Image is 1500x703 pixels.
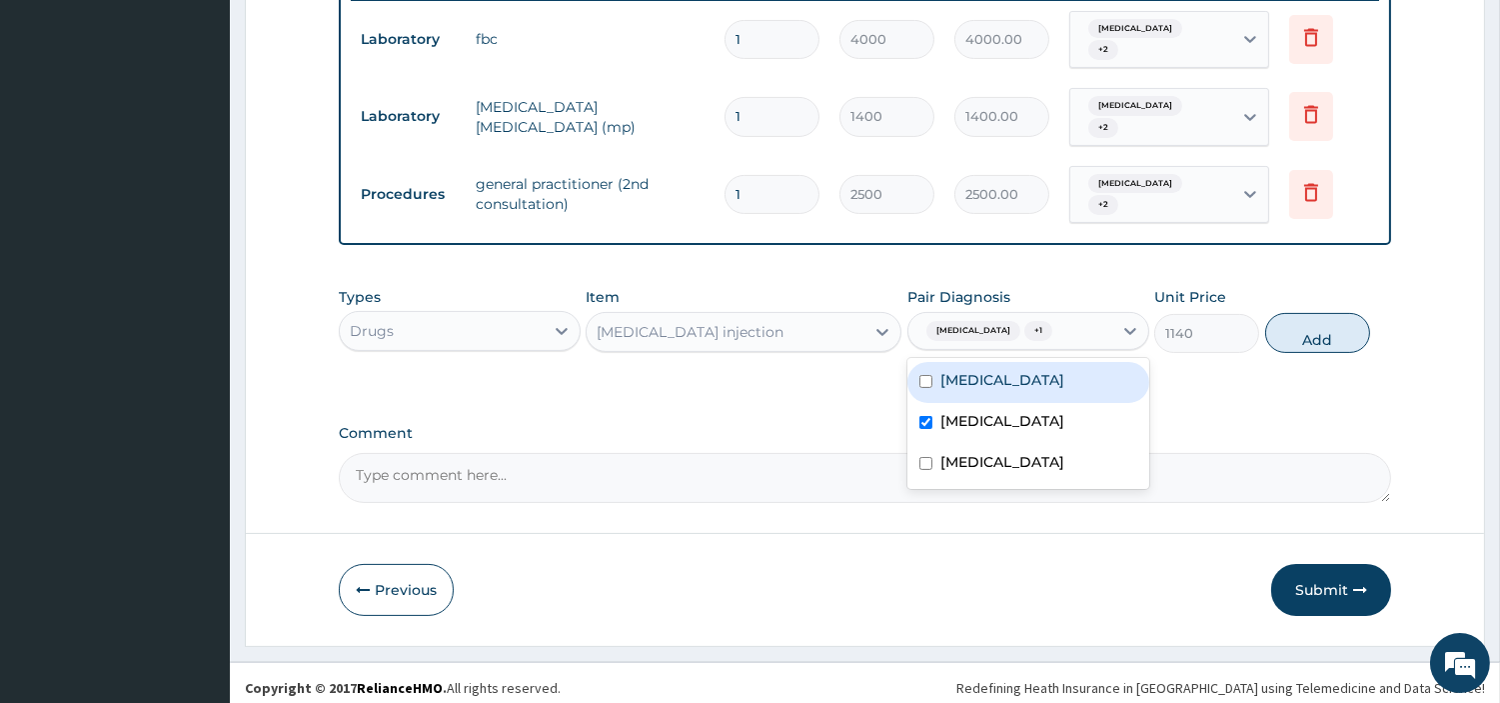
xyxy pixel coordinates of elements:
td: fbc [466,19,715,59]
span: [MEDICAL_DATA] [1088,96,1182,116]
button: Add [1265,313,1370,353]
span: [MEDICAL_DATA] [1088,174,1182,194]
button: Submit [1271,564,1391,616]
td: Laboratory [351,98,466,135]
label: [MEDICAL_DATA] [940,452,1064,472]
strong: Copyright © 2017 . [245,679,447,697]
div: Chat with us now [104,112,336,138]
div: Minimize live chat window [328,10,376,58]
label: Comment [339,425,1391,442]
td: Procedures [351,176,466,213]
span: + 1 [1024,321,1052,341]
td: [MEDICAL_DATA] [MEDICAL_DATA] (mp) [466,87,715,147]
span: + 2 [1088,195,1118,215]
div: [MEDICAL_DATA] injection [597,322,783,342]
td: Laboratory [351,21,466,58]
span: [MEDICAL_DATA] [1088,19,1182,39]
span: + 2 [1088,40,1118,60]
span: + 2 [1088,118,1118,138]
button: Previous [339,564,454,616]
span: [MEDICAL_DATA] [926,321,1020,341]
td: general practitioner (2nd consultation) [466,164,715,224]
label: Item [586,287,620,307]
label: Pair Diagnosis [907,287,1010,307]
div: Drugs [350,321,394,341]
img: d_794563401_company_1708531726252_794563401 [37,100,81,150]
span: We're online! [116,219,276,421]
label: Unit Price [1154,287,1226,307]
label: Types [339,289,381,306]
a: RelianceHMO [357,679,443,697]
label: [MEDICAL_DATA] [940,370,1064,390]
label: [MEDICAL_DATA] [940,411,1064,431]
div: Redefining Heath Insurance in [GEOGRAPHIC_DATA] using Telemedicine and Data Science! [956,678,1485,698]
textarea: Type your message and hit 'Enter' [10,481,381,551]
